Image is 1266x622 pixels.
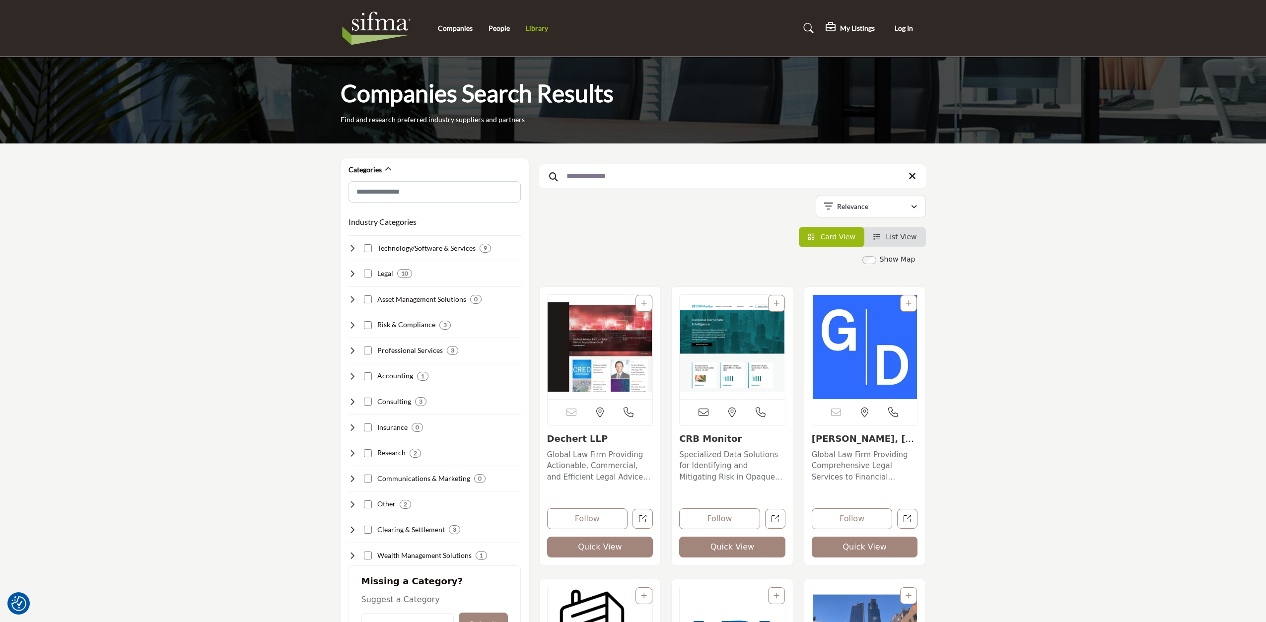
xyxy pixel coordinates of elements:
b: 2 [414,450,417,457]
li: Card View [799,227,864,247]
b: 2 [404,501,407,508]
h4: Consulting: Providing strategic, operational, and technical consulting services to securities ind... [377,397,411,407]
input: Select Research checkbox [364,449,372,457]
b: 1 [480,552,483,559]
div: 9 Results For Technology/Software & Services [480,244,491,253]
p: Find and research preferred industry suppliers and partners [341,115,525,125]
h3: Gibson, Dunn & Crutcher LLP [812,433,918,444]
h4: Other: Encompassing various other services and organizations supporting the securities industry e... [377,499,396,509]
b: 0 [474,296,478,303]
button: Follow [547,508,628,529]
input: Select Other checkbox [364,500,372,508]
b: 0 [416,424,419,431]
p: Global Law Firm Providing Comprehensive Legal Services to Financial Institutions [PERSON_NAME] [P... [812,449,918,483]
a: Open crb-monitor in new tab [765,509,785,529]
div: My Listings [826,22,875,34]
a: Search [794,20,820,36]
input: Search Category [349,181,521,203]
a: People [489,24,510,32]
div: 2 Results For Other [400,500,411,509]
h4: Accounting: Providing financial reporting, auditing, tax, and advisory services to securities ind... [377,371,413,381]
button: Quick View [812,537,918,557]
img: Site Logo [341,8,418,48]
button: Follow [812,508,893,529]
li: List View [864,227,926,247]
input: Select Consulting checkbox [364,398,372,406]
p: Relevance [837,202,868,211]
a: Add To List [906,299,912,307]
input: Select Insurance checkbox [364,423,372,431]
h2: Missing a Category? [361,576,508,594]
h4: Asset Management Solutions: Offering investment strategies, portfolio management, and performance... [377,294,466,304]
h4: Insurance: Offering insurance solutions to protect securities industry firms from various risks. [377,422,408,432]
input: Select Technology/Software & Services checkbox [364,244,372,252]
a: Specialized Data Solutions for Identifying and Mitigating Risk in Opaque Industries CRB Monitor i... [679,447,785,483]
a: Add To List [906,592,912,600]
div: 1 Results For Accounting [417,372,428,381]
h4: Risk & Compliance: Helping securities industry firms manage risk, ensure compliance, and prevent ... [377,320,435,330]
h4: Legal: Providing legal advice, compliance support, and litigation services to securities industry... [377,269,393,278]
a: Open dechert-llp in new tab [633,509,653,529]
h3: Dechert LLP [547,433,653,444]
b: 3 [453,526,456,533]
h4: Communications & Marketing: Delivering marketing, public relations, and investor relations servic... [377,474,470,484]
a: Companies [438,24,473,32]
a: View Card [808,233,855,241]
a: Add To List [641,299,647,307]
button: Quick View [679,537,785,557]
b: 3 [451,347,454,354]
input: Select Asset Management Solutions checkbox [364,295,372,303]
h1: Companies Search Results [341,78,614,109]
input: Select Wealth Management Solutions checkbox [364,552,372,559]
b: 9 [484,245,487,252]
div: 0 Results For Asset Management Solutions [470,295,482,304]
a: Global Law Firm Providing Comprehensive Legal Services to Financial Institutions [PERSON_NAME] [P... [812,447,918,483]
div: 0 Results For Communications & Marketing [474,474,486,483]
div: 10 Results For Legal [397,269,412,278]
div: 2 Results For Research [410,449,421,458]
b: 1 [421,373,424,380]
button: Log In [882,19,926,38]
a: Dechert LLP [547,433,608,444]
input: Search Keyword [539,164,926,188]
span: Log In [895,24,913,32]
b: 3 [443,322,447,329]
input: Select Clearing & Settlement checkbox [364,526,372,534]
a: Global Law Firm Providing Actionable, Commercial, and Efficient Legal Advice Dechert provides act... [547,447,653,483]
button: Quick View [547,537,653,557]
a: CRB Monitor [679,433,742,444]
div: 1 Results For Wealth Management Solutions [476,551,487,560]
h5: My Listings [840,24,875,33]
div: 0 Results For Insurance [412,423,423,432]
a: Open gibson-dunn-crutcher-llp in new tab [897,509,917,529]
label: Show Map [880,254,915,265]
span: Suggest a Category [361,595,440,604]
input: Select Risk & Compliance checkbox [364,321,372,329]
p: Global Law Firm Providing Actionable, Commercial, and Efficient Legal Advice Dechert provides act... [547,449,653,483]
a: Library [526,24,548,32]
h4: Professional Services: Delivering staffing, training, and outsourcing services to support securit... [377,346,443,355]
input: Select Legal checkbox [364,270,372,277]
a: Open Listing in new tab [548,295,653,399]
input: Select Accounting checkbox [364,372,372,380]
img: Gibson, Dunn & Crutcher LLP [812,295,917,399]
a: Add To List [774,299,779,307]
h4: Technology/Software & Services: Developing and implementing technology solutions to support secur... [377,243,476,253]
img: CRB Monitor [680,295,785,399]
img: Revisit consent button [11,596,26,611]
h2: Categories [349,165,382,175]
a: Open Listing in new tab [812,295,917,399]
button: Industry Categories [349,216,417,228]
div: 3 Results For Clearing & Settlement [449,525,460,534]
a: Add To List [641,592,647,600]
span: List View [886,233,916,241]
span: Card View [820,233,855,241]
a: [PERSON_NAME], [PERSON_NAME] & Crutc... [812,433,915,466]
h4: Wealth Management Solutions: Providing comprehensive wealth management services to high-net-worth... [377,551,472,560]
div: 3 Results For Consulting [415,397,426,406]
p: Specialized Data Solutions for Identifying and Mitigating Risk in Opaque Industries CRB Monitor i... [679,449,785,483]
h4: Research: Conducting market, financial, economic, and industry research for securities industry p... [377,448,406,458]
input: Select Professional Services checkbox [364,346,372,354]
div: 3 Results For Professional Services [447,346,458,355]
